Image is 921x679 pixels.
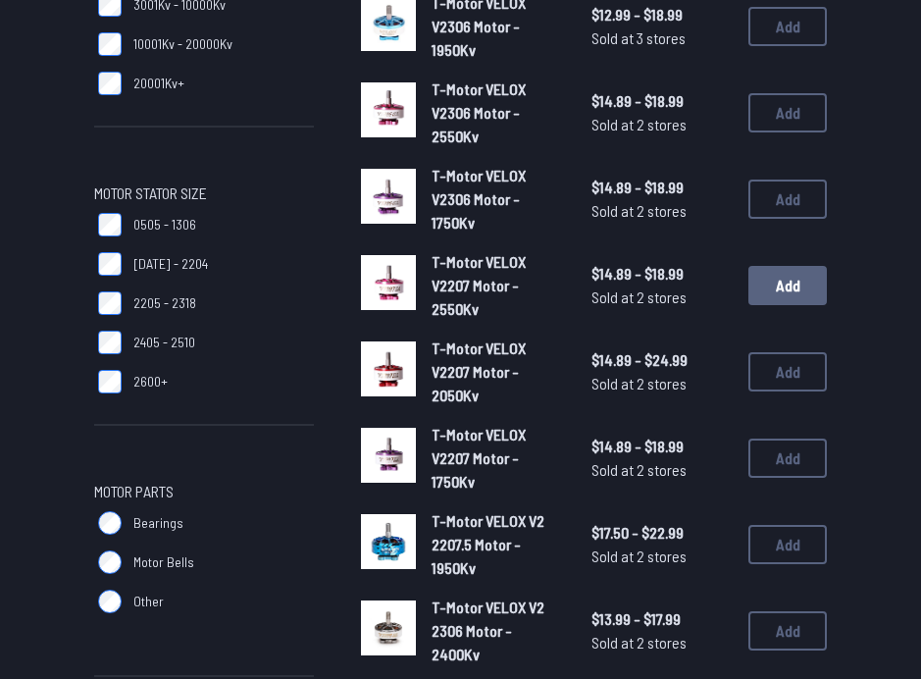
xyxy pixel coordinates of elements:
span: Sold at 2 stores [591,458,733,482]
a: image [361,428,416,489]
img: image [361,255,416,310]
a: image [361,601,416,661]
button: Add [748,525,827,564]
button: Add [748,611,827,651]
img: image [361,428,416,483]
span: 2405 - 2510 [133,333,195,352]
button: Add [748,439,827,478]
span: Sold at 2 stores [591,113,733,136]
img: image [361,82,416,137]
img: image [361,601,416,655]
span: T-Motor VELOX V2207 Motor - 2050Kv [432,339,526,404]
span: $12.99 - $18.99 [591,3,733,26]
a: image [361,255,416,316]
span: T-Motor VELOX V2207 Motor - 1750Kv [432,425,526,491]
span: 2600+ [133,372,168,392]
a: T-Motor VELOX V2 2207.5 Motor - 1950Kv [432,509,560,580]
button: Add [748,180,827,219]
span: $14.89 - $18.99 [591,89,733,113]
input: 0505 - 1306 [98,213,122,236]
span: [DATE] - 2204 [133,254,208,274]
input: 2205 - 2318 [98,291,122,315]
img: image [361,514,416,569]
button: Add [748,352,827,392]
span: Motor Stator Size [94,182,207,205]
input: 10001Kv - 20000Kv [98,32,122,56]
a: T-Motor VELOX V2207 Motor - 2050Kv [432,337,560,407]
span: Sold at 2 stores [591,286,733,309]
span: $14.89 - $18.99 [591,435,733,458]
input: Bearings [98,511,122,535]
input: 2405 - 2510 [98,331,122,354]
img: image [361,341,416,396]
span: $13.99 - $17.99 [591,607,733,631]
a: image [361,169,416,230]
input: Other [98,590,122,613]
span: 0505 - 1306 [133,215,196,235]
a: T-Motor VELOX V2306 Motor - 2550Kv [432,78,560,148]
span: $14.89 - $18.99 [591,176,733,199]
span: 2205 - 2318 [133,293,196,313]
a: image [361,341,416,402]
span: Motor Bells [133,552,194,572]
span: $14.89 - $18.99 [591,262,733,286]
span: Sold at 2 stores [591,631,733,654]
img: image [361,169,416,224]
span: 10001Kv - 20000Kv [133,34,232,54]
span: T-Motor VELOX V2306 Motor - 1750Kv [432,166,526,232]
span: Bearings [133,513,183,533]
span: Sold at 2 stores [591,199,733,223]
a: T-Motor VELOX V2 2306 Motor - 2400Kv [432,596,560,666]
span: Motor Parts [94,480,174,503]
a: image [361,82,416,143]
span: T-Motor VELOX V2207 Motor - 2550Kv [432,252,526,318]
span: 20001Kv+ [133,74,184,93]
span: T-Motor VELOX V2 2207.5 Motor - 1950Kv [432,511,544,577]
span: Sold at 2 stores [591,545,733,568]
span: Sold at 3 stores [591,26,733,50]
button: Add [748,93,827,132]
a: T-Motor VELOX V2207 Motor - 2550Kv [432,250,560,321]
a: image [361,514,416,575]
span: Sold at 2 stores [591,372,733,395]
button: Add [748,7,827,46]
span: $17.50 - $22.99 [591,521,733,545]
input: [DATE] - 2204 [98,252,122,276]
a: T-Motor VELOX V2306 Motor - 1750Kv [432,164,560,235]
input: Motor Bells [98,550,122,574]
span: $14.89 - $24.99 [591,348,733,372]
input: 20001Kv+ [98,72,122,95]
span: Other [133,592,164,611]
span: T-Motor VELOX V2 2306 Motor - 2400Kv [432,598,544,663]
a: T-Motor VELOX V2207 Motor - 1750Kv [432,423,560,494]
button: Add [748,266,827,305]
span: T-Motor VELOX V2306 Motor - 2550Kv [432,79,526,145]
input: 2600+ [98,370,122,393]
